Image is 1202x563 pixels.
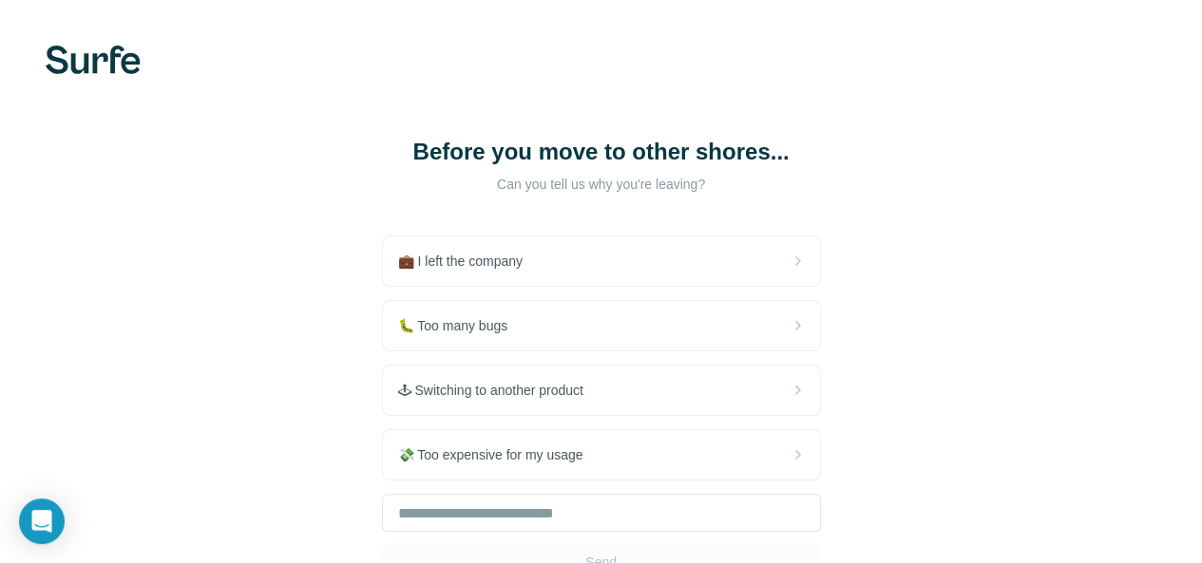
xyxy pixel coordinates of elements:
span: 💼 I left the company [398,252,538,271]
p: Can you tell us why you're leaving? [411,175,792,194]
h1: Before you move to other shores... [411,137,792,167]
span: 💸 Too expensive for my usage [398,445,599,464]
img: Surfe's logo [46,46,141,74]
div: Open Intercom Messenger [19,498,65,544]
span: 🕹 Switching to another product [398,381,599,400]
span: 🐛 Too many bugs [398,316,524,335]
